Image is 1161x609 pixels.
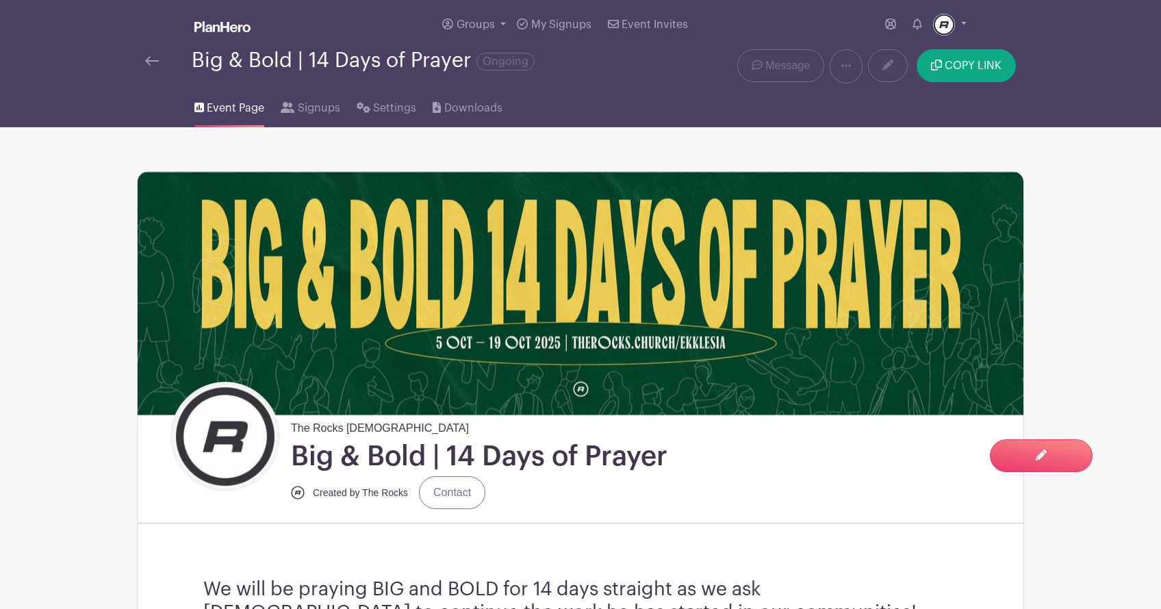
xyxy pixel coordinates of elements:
[313,487,408,498] small: Created by The Rocks
[737,49,824,82] a: Message
[917,49,1016,82] button: COPY LINK
[145,56,159,66] img: back-arrow-29a5d9b10d5bd6ae65dc969a981735edf675c4d7a1fe02e03b50dbd4ba3cdb55.svg
[433,83,502,127] a: Downloads
[933,14,955,36] img: Icon%20Logo_B.jpg
[476,53,535,70] span: Ongoing
[192,49,535,72] div: Big & Bold | 14 Days of Prayer
[457,19,495,30] span: Groups
[444,100,502,116] span: Downloads
[622,19,688,30] span: Event Invites
[281,83,340,127] a: Signups
[291,415,469,437] span: The Rocks [DEMOGRAPHIC_DATA]
[373,100,416,116] span: Settings
[291,439,667,474] h1: Big & Bold | 14 Days of Prayer
[945,60,1001,71] span: COPY LINK
[531,19,591,30] span: My Signups
[207,100,264,116] span: Event Page
[194,21,251,32] img: logo_white-6c42ec7e38ccf1d336a20a19083b03d10ae64f83f12c07503d8b9e83406b4c7d.svg
[765,57,810,74] span: Message
[357,83,416,127] a: Settings
[419,476,485,509] a: Contact
[194,83,264,127] a: Event Page
[174,385,277,488] img: Icon%20Logo_B.jpg
[138,172,1023,415] img: Big&Bold%2014%20Days%20of%20Prayer_Header.png
[291,486,305,500] img: Icon%20Logo_B.jpg
[298,100,340,116] span: Signups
